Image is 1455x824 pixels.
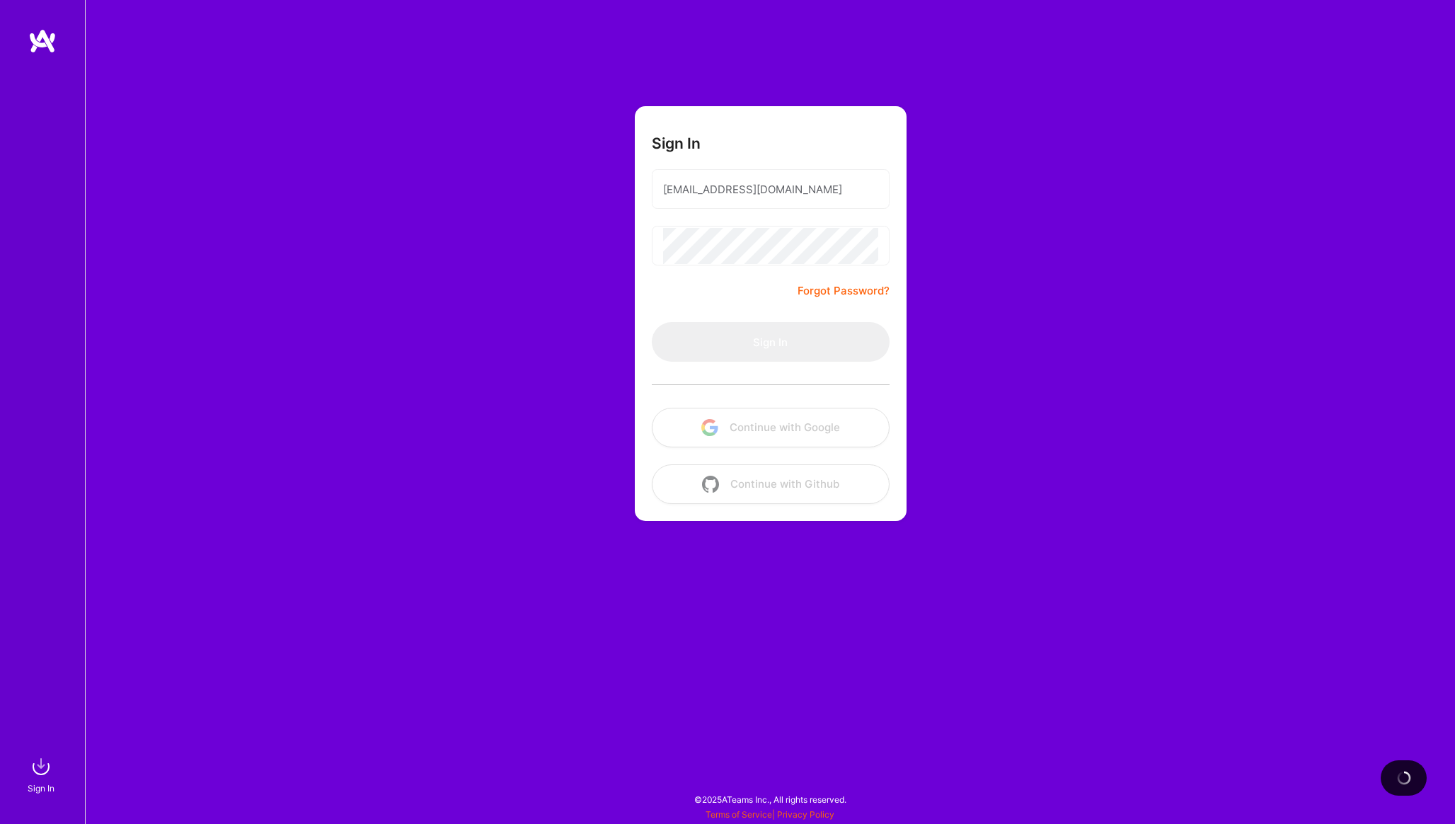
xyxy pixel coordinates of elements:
[1397,771,1411,785] img: loading
[85,782,1455,817] div: © 2025 ATeams Inc., All rights reserved.
[701,419,718,436] img: icon
[798,282,890,299] a: Forgot Password?
[702,476,719,493] img: icon
[652,135,701,152] h3: Sign In
[652,464,890,504] button: Continue with Github
[28,781,54,796] div: Sign In
[30,753,55,796] a: sign inSign In
[652,408,890,447] button: Continue with Google
[28,28,57,54] img: logo
[706,809,834,820] span: |
[777,809,834,820] a: Privacy Policy
[663,171,878,207] input: Email...
[27,753,55,781] img: sign in
[652,322,890,362] button: Sign In
[706,809,772,820] a: Terms of Service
